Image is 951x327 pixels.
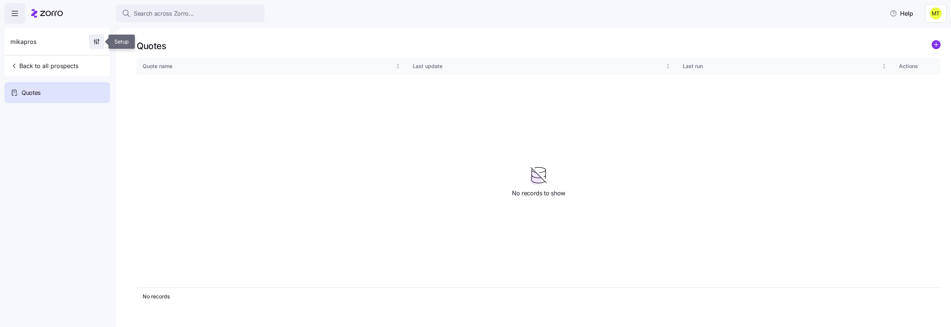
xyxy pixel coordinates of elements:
[683,62,880,70] div: Last run
[882,64,887,69] div: Not sorted
[890,9,913,18] span: Help
[677,58,893,75] th: Last runNot sorted
[899,62,935,70] div: Actions
[137,58,407,75] th: Quote nameNot sorted
[930,7,942,19] img: dace68ce0eeee74621b5602f0c9efd16
[413,62,664,70] div: Last update
[143,293,872,300] div: No records
[407,58,677,75] th: Last updateNot sorted
[4,82,110,103] a: Quotes
[134,9,194,18] span: Search across Zorro...
[395,64,400,69] div: Not sorted
[7,58,81,73] button: Back to all prospects
[116,4,264,22] button: Search across Zorro...
[665,64,671,69] div: Not sorted
[10,61,78,70] span: Back to all prospects
[884,6,919,21] button: Help
[10,37,36,47] span: mikapros
[22,88,40,97] span: Quotes
[932,40,941,52] a: add icon
[143,62,394,70] div: Quote name
[137,40,166,52] h1: Quotes
[512,189,565,198] span: No records to show
[932,40,941,49] svg: add icon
